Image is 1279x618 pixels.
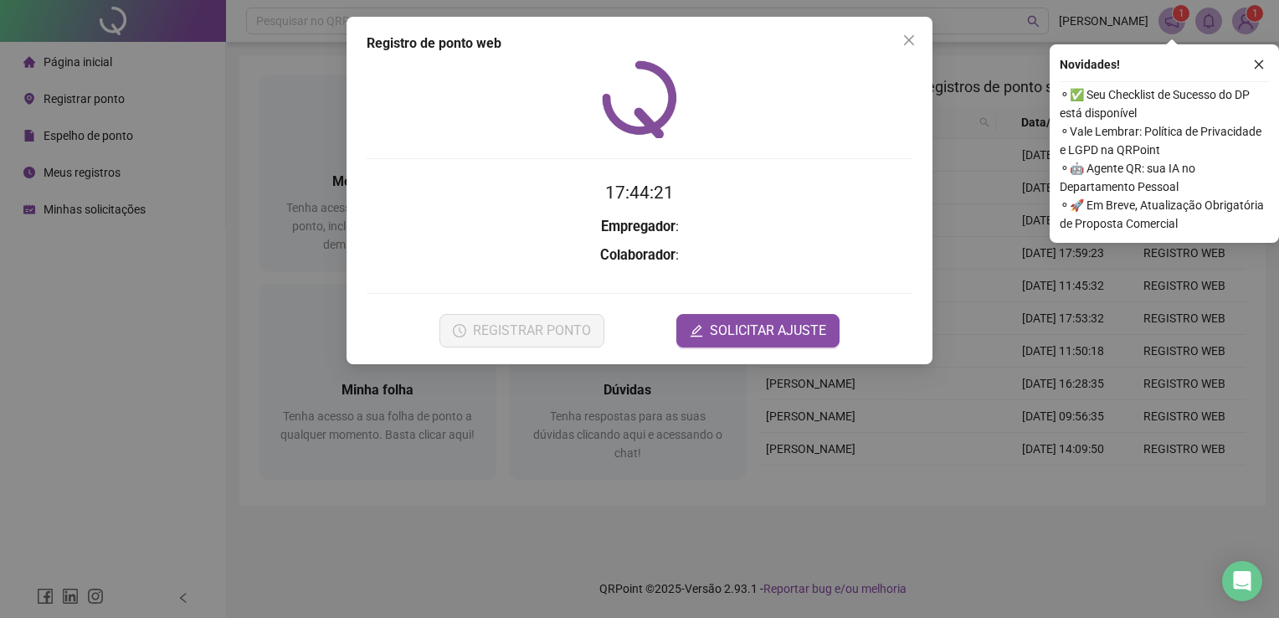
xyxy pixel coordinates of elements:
div: Open Intercom Messenger [1222,561,1262,601]
span: ⚬ 🤖 Agente QR: sua IA no Departamento Pessoal [1060,159,1269,196]
strong: Colaborador [600,247,675,263]
strong: Empregador [601,219,675,234]
span: ⚬ Vale Lembrar: Política de Privacidade e LGPD na QRPoint [1060,122,1269,159]
span: close [902,33,916,47]
h3: : [367,245,912,266]
button: REGISTRAR PONTO [439,314,604,348]
span: ⚬ ✅ Seu Checklist de Sucesso do DP está disponível [1060,85,1269,122]
img: QRPoint [602,60,677,138]
button: editSOLICITAR AJUSTE [676,314,840,348]
span: ⚬ 🚀 Em Breve, Atualização Obrigatória de Proposta Comercial [1060,196,1269,233]
span: close [1253,59,1265,70]
span: Novidades ! [1060,55,1120,74]
h3: : [367,216,912,238]
span: edit [690,324,703,337]
div: Registro de ponto web [367,33,912,54]
span: SOLICITAR AJUSTE [710,321,826,341]
time: 17:44:21 [605,183,674,203]
button: Close [896,27,922,54]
